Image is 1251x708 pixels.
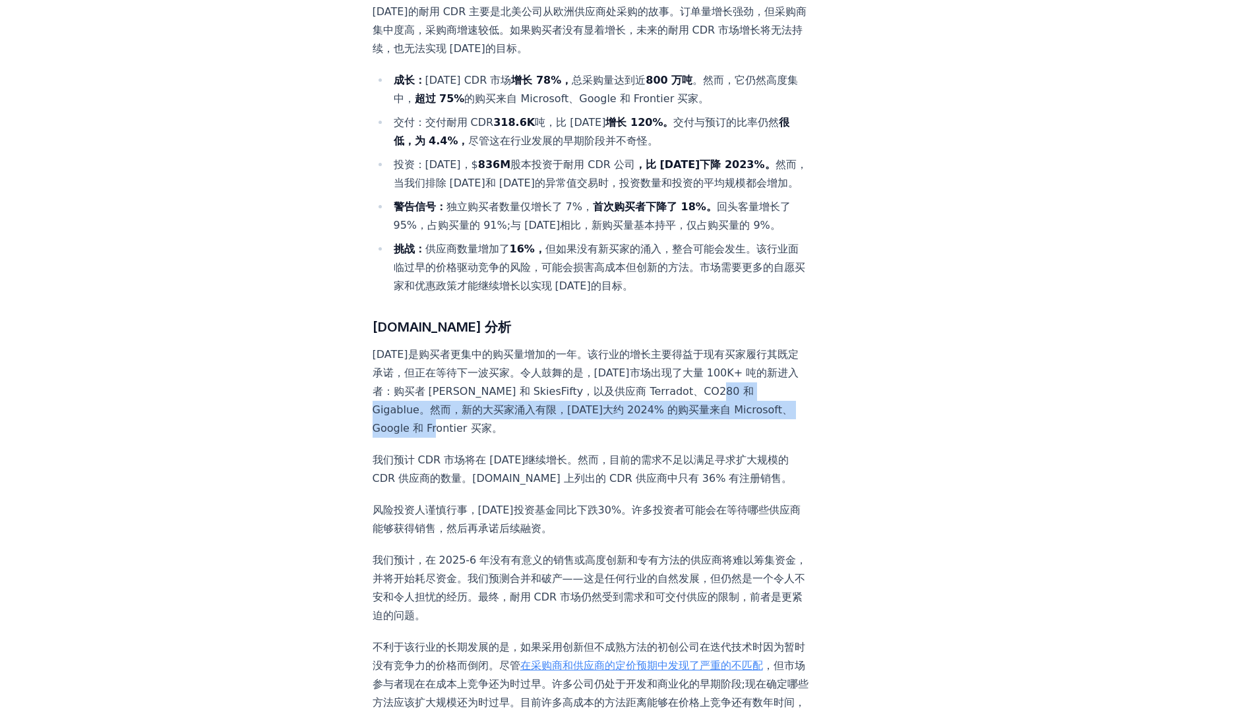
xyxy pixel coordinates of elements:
[394,74,425,86] strong: 成长：
[635,158,776,171] strong: ，比 [DATE]下降 2023%。
[390,198,809,235] li: 独立购买者数量仅增长了 7%， 回头客量增长了 95%，占购买量的 91%;与 [DATE]相比，新购买量基本持平，仅占购买量的 9%。
[394,243,425,255] strong: 挑战：
[593,200,717,213] strong: 首次购买者下降了 18%。
[511,74,572,86] strong: 增长 78%，
[373,501,809,538] p: 风险投资人谨慎行事，[DATE]投资基金同比下跌30%。许多投资者可能会在等待哪些供应商能够获得销售，然后再承诺后续融资。
[478,158,510,171] strong: 836M
[373,316,809,338] h3: [DOMAIN_NAME] 分析
[493,116,535,129] strong: 318.6K
[390,156,809,192] li: 投资：[DATE]，$ 股本投资于耐用 CDR 公司 然而，当我们排除 [DATE]和 [DATE]的异常值交易时，投资数量和投资的平均规模都会增加。
[646,74,692,86] strong: 800 万吨
[373,451,809,488] p: 我们预计 CDR 市场将在 [DATE]继续增长。然而，目前的需求不足以满足寻求扩大规模的 CDR 供应商的数量。[DOMAIN_NAME] 上列出的 CDR 供应商中只有 36% 有注册销售。
[520,659,763,672] a: 在采购商和供应商的定价预期中发现了严重的不匹配
[373,345,809,438] p: [DATE]是购买者更集中的购买量增加的一年。该行业的增长主要得益于现有买家履行其既定承诺，但正在等待下一波买家。令人鼓舞的是，[DATE]市场出现了大量 100K+ 吨的新进入者：购买者 [P...
[394,200,446,213] strong: 警告信号：
[390,71,809,108] li: [DATE] CDR 市场 总采购量达到近 。然而，它仍然高度集中， 的购买来自 Microsoft、Google 和 Frontier 买家。
[390,113,809,150] li: 交付：交付耐用 CDR 吨，比 [DATE] 交付与预订的比率仍然 尽管这在行业发展的早期阶段并不奇怪。
[373,3,809,58] p: [DATE]的耐用 CDR 主要是北美公司从欧洲供应商处采购的故事。订单量增长强劲，但采购商集中度高，采购商增速较低。如果购买者没有显着增长，未来的耐用 CDR 市场增长将无法持续，也无法实现 ...
[390,240,809,295] li: 供应商数量增加了 但如果没有新买家的涌入，整合可能会发生。该行业面临过早的价格驱动竞争的风险，可能会损害高成本但创新的方法。市场需要更多的自愿买家和优惠政策才能继续增长以实现 [DATE]的目标。
[510,243,545,255] strong: 16%，
[605,116,673,129] strong: 增长 120%。
[415,92,465,105] strong: 超过 75%
[373,551,809,625] p: 我们预计，在 2025-6 年没有有意义的销售或高度创新和专有方法的供应商将难以筹集资金，并将开始耗尽资金。我们预测合并和破产——这是任何行业的自然发展，但仍然是一个令人不安和令人担忧的经历。最...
